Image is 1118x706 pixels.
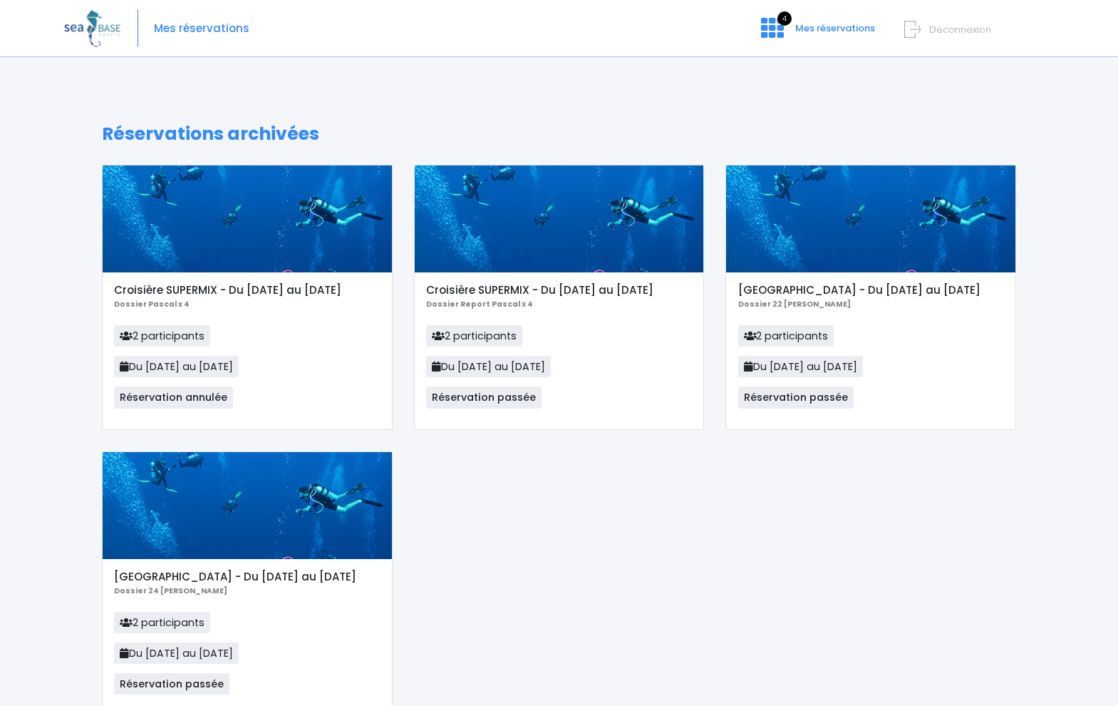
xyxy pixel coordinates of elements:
[114,585,227,596] b: Dossier 24 [PERSON_NAME]
[426,299,533,309] b: Dossier Report Pascal x 4
[795,21,875,35] span: Mes réservations
[102,123,1016,145] h1: Réservations archivées
[114,612,210,633] span: 2 participants
[738,284,1004,297] h5: [GEOGRAPHIC_DATA] - Du [DATE] au [DATE]
[738,387,854,408] span: Réservation passée
[114,284,380,297] h5: Croisière SUPERMIX - Du [DATE] au [DATE]
[114,325,210,347] span: 2 participants
[777,11,792,26] span: 4
[738,356,863,377] span: Du [DATE] au [DATE]
[929,23,991,36] span: Déconnexion
[114,356,239,377] span: Du [DATE] au [DATE]
[114,643,239,664] span: Du [DATE] au [DATE]
[426,356,551,377] span: Du [DATE] au [DATE]
[426,325,522,347] span: 2 participants
[426,387,542,408] span: Réservation passée
[738,299,851,309] b: Dossier 22 [PERSON_NAME]
[114,387,233,408] span: Réservation annulée
[114,299,190,309] b: Dossier Pascal x 4
[426,284,692,297] h5: Croisière SUPERMIX - Du [DATE] au [DATE]
[114,673,229,695] span: Réservation passée
[738,325,834,347] span: 2 participants
[750,26,884,40] a: 4 Mes réservations
[114,571,380,583] h5: [GEOGRAPHIC_DATA] - Du [DATE] au [DATE]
